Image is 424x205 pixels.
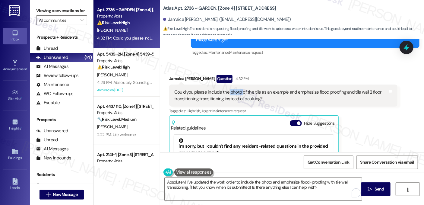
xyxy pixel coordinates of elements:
[30,34,93,40] div: Prospects + Residents
[36,146,68,152] div: All Messages
[201,108,212,114] span: Urgent ,
[22,96,23,100] span: •
[208,50,229,55] span: Maintenance ,
[36,72,78,79] div: Review follow-ups
[36,155,71,161] div: New Inbounds
[36,183,58,189] div: Unread
[308,159,349,165] span: Get Conversation Link
[171,120,206,131] div: Related guidelines
[163,16,291,23] div: Jamaica [PERSON_NAME]. ([EMAIL_ADDRESS][DOMAIN_NAME])
[234,75,248,82] div: 4:32 PM
[46,192,50,197] i: 
[97,132,136,137] div: 2:22 PM: Ure welcome
[97,152,153,158] div: Apt. 2141~1, [Zone 3] [STREET_ADDRESS][PERSON_NAME]
[97,35,385,41] div: 4:32 PM: Could you please include the photo of the tile as an example and emphasize flood proofin...
[304,120,335,127] label: Hide Suggestions
[36,63,68,70] div: All Messages
[36,45,58,52] div: Unread
[36,54,68,61] div: Unanswered
[81,18,84,23] i: 
[97,103,153,110] div: Apt. 4437 110, [Zone 1] [STREET_ADDRESS]
[97,20,130,25] strong: ⚠️ Risk Level: High
[360,159,414,165] span: Share Conversation via email
[97,64,130,70] strong: ⚠️ Risk Level: High
[368,187,372,192] i: 
[36,100,60,106] div: Escalate
[217,75,233,82] div: Question
[356,155,418,169] button: Share Conversation via email
[21,125,22,130] span: •
[39,15,78,25] input: All communities
[97,110,153,116] div: Property: Atlas
[97,86,153,94] div: Archived on [DATE]
[229,50,263,55] span: Maintenance request
[3,117,27,133] a: Insights •
[36,6,87,15] label: Viewing conversations for
[3,176,27,193] a: Leads
[163,26,424,39] span: : The resident is requesting flood proofing and tile work to address a water intrusion issue. Thi...
[36,91,73,97] div: WO Follow-ups
[163,26,189,31] strong: ⚠️ Risk Level: High
[187,108,201,114] span: High risk ,
[163,5,276,11] b: Atlas: Apt. 2736 ~ GARDEN, [Zone 4] [STREET_ADDRESS]
[36,128,68,134] div: Unanswered
[361,182,391,196] button: Send
[3,87,27,104] a: Site Visit •
[30,117,93,123] div: Prospects
[97,13,153,19] div: Property: Atlas
[3,28,27,44] a: Inbox
[212,108,246,114] span: Maintenance request
[169,75,398,85] div: Jamaica [PERSON_NAME]
[97,58,153,64] div: Property: Atlas
[83,53,93,62] div: (14)
[375,186,384,192] span: Send
[406,187,410,192] i: 
[169,107,398,115] div: Tagged as:
[3,146,27,163] a: Buildings
[30,171,93,178] div: Residents
[97,7,153,13] div: Apt. 2736 ~ GARDEN, [Zone 4] [STREET_ADDRESS]
[97,27,127,33] span: [PERSON_NAME]
[36,137,58,143] div: Unread
[97,158,153,164] div: Property: Atlas
[40,190,84,200] button: New Message
[36,82,69,88] div: Maintenance
[97,80,157,85] div: 4:26 PM: Absolutely. Sounds good
[27,66,28,70] span: •
[97,124,127,130] span: [PERSON_NAME]
[191,48,419,57] div: Tagged as:
[179,138,329,156] div: I'm sorry, but I couldn't find any resident-related questions in the provided property document.
[97,117,136,122] strong: 🔧 Risk Level: Medium
[174,89,388,102] div: Could you please include the photo of the tile as an example and emphasize flood proofing and til...
[304,155,353,169] button: Get Conversation Link
[9,5,21,16] img: ResiDesk Logo
[97,51,153,57] div: Apt. 5439~2N, [Zone 4] 5439-5441 [GEOGRAPHIC_DATA]
[165,178,362,200] textarea: To enrich screen reader interactions, please activate Accessibility in Grammarly extension settings
[53,191,78,198] span: New Message
[97,72,127,78] span: [PERSON_NAME]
